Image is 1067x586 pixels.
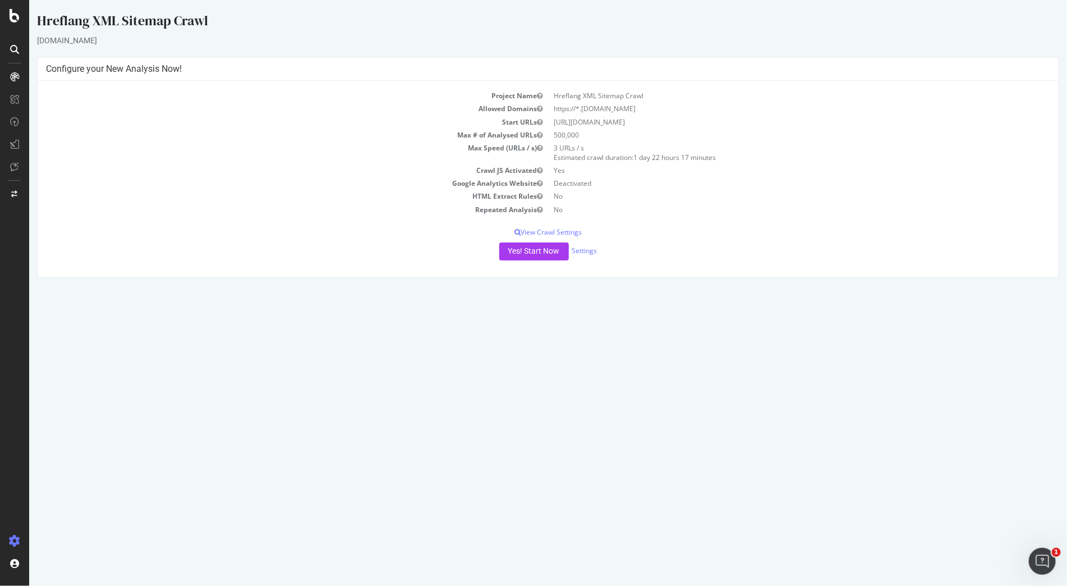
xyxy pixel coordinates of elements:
td: Max Speed (URLs / s) [17,141,519,164]
div: Hreflang XML Sitemap Crawl [8,11,1030,35]
div: [DOMAIN_NAME] [8,35,1030,46]
td: Repeated Analysis [17,203,519,216]
span: 1 day 22 hours 17 minutes [604,153,687,162]
span: 1 [1052,548,1061,557]
td: https://*.[DOMAIN_NAME] [519,102,1021,115]
td: No [519,190,1021,203]
p: View Crawl Settings [17,227,1021,237]
button: Yes! Start Now [470,242,540,260]
td: Max # of Analysed URLs [17,129,519,141]
a: Settings [543,246,568,255]
td: Deactivated [519,177,1021,190]
td: HTML Extract Rules [17,190,519,203]
td: 500,000 [519,129,1021,141]
td: Project Name [17,89,519,102]
td: Start URLs [17,116,519,129]
td: Yes [519,164,1021,177]
td: Hreflang XML Sitemap Crawl [519,89,1021,102]
td: Allowed Domains [17,102,519,115]
td: Google Analytics Website [17,177,519,190]
td: No [519,203,1021,216]
td: 3 URLs / s Estimated crawl duration: [519,141,1021,164]
td: Crawl JS Activated [17,164,519,177]
h4: Configure your New Analysis Now! [17,63,1021,75]
iframe: Intercom live chat [1029,548,1056,575]
td: [URL][DOMAIN_NAME] [519,116,1021,129]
